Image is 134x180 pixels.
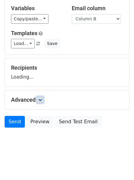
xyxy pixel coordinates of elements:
[44,39,60,48] button: Save
[5,116,25,128] a: Send
[11,14,48,24] a: Copy/paste...
[11,30,37,36] a: Templates
[11,64,123,80] div: Loading...
[11,39,35,48] a: Load...
[72,5,123,12] h5: Email column
[26,116,53,128] a: Preview
[11,96,123,103] h5: Advanced
[103,150,134,180] iframe: Chat Widget
[55,116,101,128] a: Send Test Email
[11,5,63,12] h5: Variables
[11,64,123,71] h5: Recipients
